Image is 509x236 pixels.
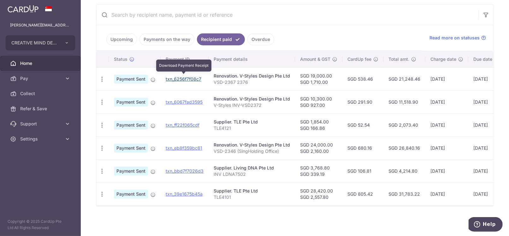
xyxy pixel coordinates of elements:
a: txn_6067fad3595 [166,99,203,105]
a: Recipient paid [197,33,245,45]
td: SGD 26,840.16 [383,136,425,159]
td: SGD 28,420.00 SGD 2,557.80 [295,182,342,205]
td: [DATE] [468,113,504,136]
span: Pay [20,75,62,82]
td: SGD 291.90 [342,90,383,113]
td: SGD 4,214.80 [383,159,425,182]
td: SGD 538.46 [342,67,383,90]
td: [DATE] [425,159,468,182]
td: SGD 31,783.22 [383,182,425,205]
span: Payment Sent [114,121,148,130]
p: VSD-2367 2376 [214,79,290,85]
td: [DATE] [425,136,468,159]
td: SGD 680.16 [342,136,383,159]
td: [DATE] [425,182,468,205]
p: TLE4101 [214,194,290,200]
a: Read more on statuses [429,35,486,41]
span: Payment Sent [114,144,148,153]
td: [DATE] [425,90,468,113]
div: Download Payment Receipt [156,60,211,72]
td: [DATE] [468,159,504,182]
th: Payment details [209,51,295,67]
div: Renovation. V-Styles Design Pte Ltd [214,73,290,79]
span: Support [20,121,62,127]
td: SGD 1,854.00 SGD 166.86 [295,113,342,136]
span: Total amt. [388,56,409,62]
span: Payment Sent [114,167,148,176]
td: SGD 19,000.00 SGD 1,710.00 [295,67,342,90]
a: txn_ff22f065cdf [166,122,199,128]
td: SGD 11,518.90 [383,90,425,113]
span: Collect [20,90,62,97]
span: Charge date [430,56,456,62]
td: SGD 3,768.80 SGD 339.19 [295,159,342,182]
a: txn_eb8f359bc61 [166,145,202,151]
span: Amount & GST [300,56,330,62]
a: txn_bbd7f7026d3 [166,168,204,174]
td: SGD 21,248.46 [383,67,425,90]
a: txn_6256f7f08c7 [166,76,201,82]
span: Read more on statuses [429,35,480,41]
iframe: Opens a widget where you can find more information [469,217,503,233]
td: SGD 52.54 [342,113,383,136]
td: [DATE] [468,136,504,159]
th: Payment ID [161,51,209,67]
td: [DATE] [425,67,468,90]
span: Due date [473,56,492,62]
p: [PERSON_NAME][EMAIL_ADDRESS][DOMAIN_NAME] [10,22,71,28]
span: CREATIVE MIND DESIGN PTE. LTD. [11,40,58,46]
a: Overdue [247,33,274,45]
td: [DATE] [468,90,504,113]
span: Refer & Save [20,106,62,112]
p: V-Styles INV-VSD2372 [214,102,290,108]
a: Upcoming [106,33,137,45]
span: Settings [20,136,62,142]
p: INV LDNA7502 [214,171,290,177]
td: SGD 106.81 [342,159,383,182]
td: [DATE] [468,182,504,205]
div: Renovation. V-Styles Design Pte Ltd [214,142,290,148]
td: SGD 10,300.00 SGD 927.00 [295,90,342,113]
button: CREATIVE MIND DESIGN PTE. LTD. [6,35,75,50]
td: [DATE] [468,67,504,90]
a: txn_39e1675b45a [166,191,203,197]
a: Payments on the way [139,33,194,45]
p: VSD-2346 (SingHolding Office) [214,148,290,154]
span: Payment Sent [114,98,148,106]
input: Search by recipient name, payment id or reference [96,5,478,25]
div: Supplier. TLE Pte Ltd [214,119,290,125]
span: CardUp fee [347,56,371,62]
span: Status [114,56,127,62]
span: Home [20,60,62,66]
div: Renovation. V-Styles Design Pte Ltd [214,96,290,102]
span: Payment Sent [114,75,148,83]
p: TLE4121 [214,125,290,131]
td: SGD 2,073.40 [383,113,425,136]
span: Payment Sent [114,190,148,199]
td: [DATE] [425,113,468,136]
td: SGD 24,000.00 SGD 2,160.00 [295,136,342,159]
div: Supplier. Living DNA Pte Ltd [214,165,290,171]
img: CardUp [8,5,38,13]
div: Supplier. TLE Pte Ltd [214,188,290,194]
td: SGD 805.42 [342,182,383,205]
